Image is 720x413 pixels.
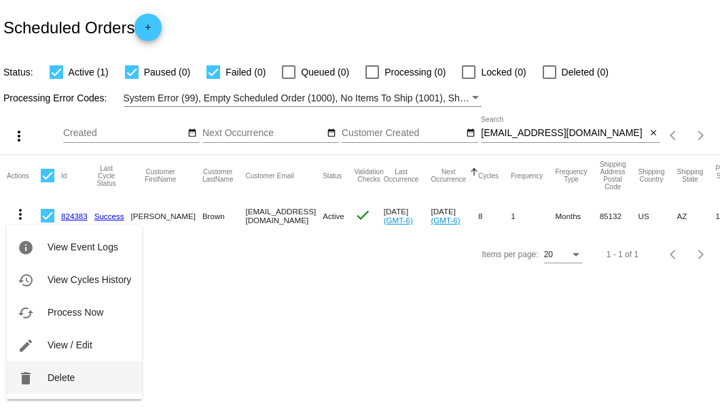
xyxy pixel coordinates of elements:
[18,305,34,321] mat-icon: cached
[48,274,131,285] span: View Cycles History
[18,337,34,354] mat-icon: edit
[18,239,34,256] mat-icon: info
[48,307,103,318] span: Process Now
[48,242,118,252] span: View Event Logs
[48,340,92,350] span: View / Edit
[18,370,34,386] mat-icon: delete
[18,272,34,288] mat-icon: history
[48,372,75,383] span: Delete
